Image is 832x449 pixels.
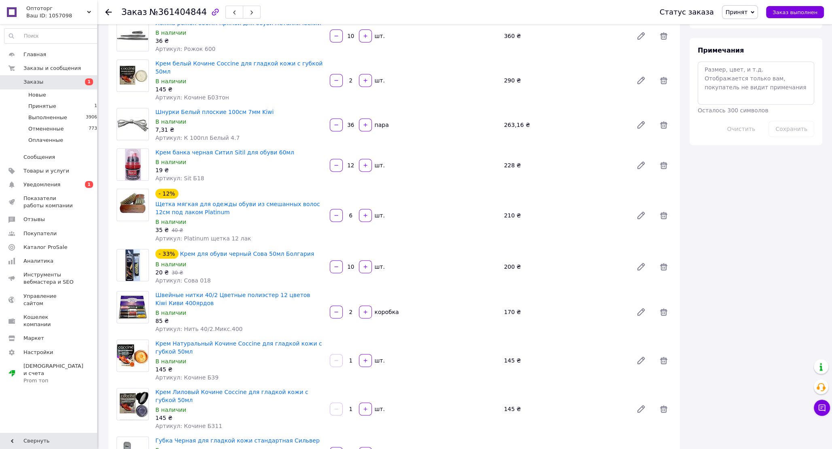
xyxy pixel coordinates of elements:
[633,304,649,320] a: Редактировать
[155,126,323,134] div: 7,31 ₴
[125,249,140,281] img: Крем для обуви черный Сова 50мл Болгария
[23,377,83,384] div: Prom топ
[155,60,323,75] a: Крем белый Кочине Coccine для гладкой кожи с губкой 50мл
[155,423,222,429] span: Артикул: Кочине Б311
[155,249,178,259] div: - 33%
[814,400,830,416] button: Чат с покупателем
[23,363,83,385] span: [DEMOGRAPHIC_DATA] и счета
[117,294,149,320] img: Швейные нитки 40/2 Цветные полиэстер 12 цветов Kiwi Киви 400ярдов
[85,181,93,188] span: 1
[23,257,53,265] span: Аналитика
[155,166,323,174] div: 19 ₴
[155,189,178,198] div: - 12%
[23,51,46,58] span: Главная
[105,8,112,16] div: Вернуться назад
[766,6,824,18] button: Заказ выполнен
[155,269,169,276] span: 20 ₴
[23,78,43,86] span: Заказы
[23,349,53,356] span: Настройки
[23,244,67,251] span: Каталог ProSale
[155,317,323,325] div: 85 ₴
[633,157,649,173] a: Редактировать
[155,227,169,233] span: 35 ₴
[633,117,649,133] a: Редактировать
[501,306,630,318] div: 170 ₴
[155,310,186,316] span: В наличии
[633,72,649,89] a: Редактировать
[117,344,149,367] img: Крем Натуральный Кочине Coccine для гладкой кожи с губкой 50мл
[656,259,672,275] span: Удалить
[501,30,630,42] div: 360 ₴
[155,30,186,36] span: В наличии
[28,137,63,144] span: Оплаченные
[373,405,386,413] div: шт.
[155,109,274,115] a: Шнурки Белый плоские 100см 7мм Kiwi
[656,117,672,133] span: Удалить
[117,388,149,420] img: Крем Лиловый Кочине Coccine для гладкой кожи с губкой 50мл
[23,154,55,161] span: Сообщения
[155,219,186,225] span: В наличии
[656,304,672,320] span: Удалить
[373,76,386,84] div: шт.
[28,103,56,110] span: Принятые
[155,389,308,403] a: Крем Лиловый Кочине Coccine для гладкой кожи с губкой 50мл
[155,292,310,306] a: Швейные нитки 40/2 Цветные полиэстер 12 цветов Kiwi Киви 400ярдов
[23,314,75,328] span: Кошелек компании
[656,207,672,223] span: Удалить
[26,5,87,12] span: Оптоторг
[633,259,649,275] a: Редактировать
[86,114,100,121] span: 39065
[28,91,46,99] span: Новые
[172,270,183,276] span: 30 ₴
[155,374,219,381] span: Артикул: Кочине Б39
[501,355,630,366] div: 145 ₴
[773,9,817,15] span: Заказ выполнен
[633,207,649,223] a: Редактировать
[501,119,630,131] div: 263,16 ₴
[125,149,141,180] img: Крем банка черная Ситил Sitil для обуви 60мл
[501,210,630,221] div: 210 ₴
[726,9,747,15] span: Принят
[373,161,386,169] div: шт.
[23,230,57,237] span: Покупатели
[155,78,186,84] span: В наличии
[23,293,75,307] span: Управление сайтом
[28,114,67,121] span: Выполненные
[23,167,69,175] span: Товары и услуги
[155,235,251,242] span: Артикул: Platinum щетка 12 лак
[26,12,97,19] div: Ваш ID: 1057098
[172,228,183,233] span: 40 ₴
[155,159,186,165] span: В наличии
[149,7,207,17] span: №361404844
[155,437,320,444] a: Губка Черная для гладкой кожи стандартная Сильвер
[501,261,630,272] div: 200 ₴
[155,37,323,45] div: 36 ₴
[660,8,714,16] div: Статус заказа
[501,160,630,171] div: 228 ₴
[155,94,229,101] span: Артикул: Кочине Б03тон
[501,403,630,415] div: 145 ₴
[373,121,390,129] div: пара
[155,407,186,413] span: В наличии
[373,308,400,316] div: коробка
[633,28,649,44] a: Редактировать
[23,216,45,223] span: Отзывы
[89,125,100,133] span: 7735
[117,189,149,221] img: Щетка мягкая для одежды обуви из смешанных волос 12см под лаком Platinum
[373,211,386,219] div: шт.
[28,125,64,133] span: Отмененные
[117,30,149,40] img: Ложка-рожок 600мм прямой для обуви металлический
[155,277,211,284] span: Артикул: Сова 018
[155,340,322,355] a: Крем Натуральный Кочине Coccine для гладкой кожи с губкой 50мл
[698,107,768,114] span: Осталось 300 символов
[155,326,242,332] span: Артикул: Нить 40/2.Микс.400
[633,352,649,369] a: Редактировать
[155,358,186,365] span: В наличии
[155,201,320,215] a: Щетка мягкая для одежды обуви из смешанных волос 12см под лаком Platinum
[155,261,186,268] span: В наличии
[85,78,93,85] span: 1
[117,117,149,131] img: Шнурки Белый плоские 100см 7мм Kiwi
[373,356,386,365] div: шт.
[155,118,186,125] span: В наличии
[180,251,314,257] a: Крем для обуви черный Сова 50мл Болгария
